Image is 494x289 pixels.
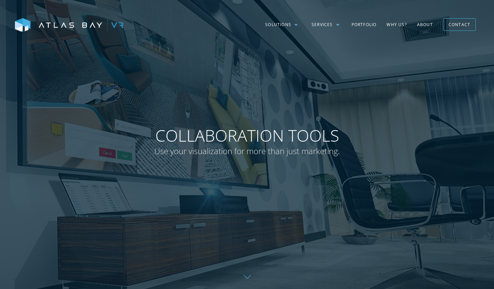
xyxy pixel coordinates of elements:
a: Portfolio [347,15,382,35]
div: Solutions [258,15,305,35]
h1: Collaboration Tools [154,126,340,157]
div: Services [305,15,347,35]
div: Solutions [265,22,291,28]
a: About [412,15,438,35]
img: Down further on page [243,275,251,279]
div: Services [312,22,333,28]
div: Contact [449,19,470,30]
span: Use your visualization for more than just marketing. [154,145,340,157]
img: Atlas Bay VR Logo [15,18,123,32]
a: Contact [443,18,476,31]
a: Why US? [381,15,412,35]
